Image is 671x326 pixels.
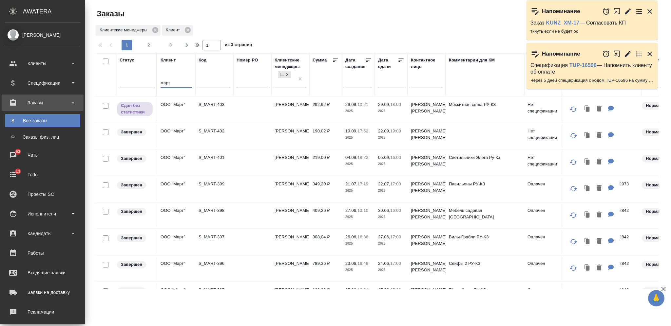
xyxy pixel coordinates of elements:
td: [PERSON_NAME] [271,283,309,306]
button: Клонировать [581,208,594,222]
div: Заказы физ. лиц [8,134,77,140]
div: Выставляет КМ при направлении счета или после выполнения всех работ/сдачи заказа клиенту. Окончат... [116,287,153,296]
div: Клиентские менеджеры [96,25,161,36]
td: [PERSON_NAME] [PERSON_NAME] [408,125,446,147]
p: 2025 [345,161,372,167]
div: Статус [120,57,134,63]
p: 13:10 [357,208,368,213]
p: Завершен [121,208,142,215]
p: ООО “Март” [161,128,192,134]
td: Нет спецификации [524,125,565,147]
p: S_MART-397 [199,234,230,240]
td: Оплачен [524,204,565,227]
button: Закрыть [646,50,654,58]
div: Спецификации [5,78,80,88]
div: Сумма [313,57,327,63]
div: Входящие заявки [5,268,80,278]
td: 789,36 ₽ [309,257,342,280]
p: 05.09, [378,155,390,160]
td: [PERSON_NAME] [271,204,309,227]
td: 349,20 ₽ [309,178,342,200]
td: Оплачен [524,257,565,280]
button: Обновить [566,207,581,223]
button: Удалить [594,182,605,195]
p: Заказ — Согласовать КП [530,20,654,26]
button: Клонировать [581,261,594,275]
div: Комментарии для КМ [449,57,495,63]
span: 13 [12,168,24,175]
div: Код [199,57,206,63]
div: Заявки на доставку [5,287,80,297]
p: 2025 [378,108,404,114]
button: Удалить [594,129,605,142]
td: 308,04 ₽ [309,231,342,253]
td: [PERSON_NAME] [PERSON_NAME] [408,178,446,200]
div: AWATERA [23,5,85,18]
p: 2025 [345,134,372,141]
div: Работы [5,248,80,258]
td: [PERSON_NAME] [PERSON_NAME] [408,257,446,280]
p: Завершен [121,261,142,268]
p: 04.09, [345,155,357,160]
p: 17:00 [390,261,401,266]
p: 17.06, [378,287,390,292]
td: Нет спецификации [524,98,565,121]
div: Дата сдачи [378,57,398,70]
p: 2025 [345,214,372,220]
td: Оплачен [524,231,565,253]
div: Выставляет КМ при направлении счета или после выполнения всех работ/сдачи заказа клиенту. Окончат... [116,234,153,243]
p: 17:00 [390,234,401,239]
p: ООО “Март” [161,181,192,187]
a: KUNZ_XM-17 [546,20,579,26]
p: Завершен [121,155,142,162]
p: Клиент [166,27,182,33]
p: ООО “Март” [161,234,192,240]
button: Отложить [602,50,610,58]
p: Москитная сетка РУ-КЗ [449,101,521,108]
td: 292,92 ₽ [309,98,342,121]
span: 3 [165,42,176,48]
p: Напоминание [542,51,580,57]
button: Удалить [594,208,605,222]
td: Нет спецификации [524,151,565,174]
button: Клонировать [581,102,594,116]
button: Открыть в новой вкладке [613,4,621,18]
td: 190,02 ₽ [309,283,342,306]
p: 19:00 [390,129,401,133]
button: Для КМ: Тёплый пол РУ-КЗ [605,288,617,301]
p: Через 5 дней спецификация с кодом TUP-16596 на сумму 2420 RUB будет просрочена [530,77,654,84]
p: Клиентские менеджеры [100,27,150,33]
div: Все заказы [8,117,77,124]
td: 409,26 ₽ [309,204,342,227]
p: 18:22 [357,155,368,160]
button: Для КМ: Мебель садовая РУ-КЗ [605,208,617,222]
td: [PERSON_NAME] [PERSON_NAME] [408,231,446,253]
button: Удалить [594,288,605,301]
p: 17:00 [390,181,401,186]
p: 10:21 [357,102,368,107]
button: Удалить [594,155,605,169]
p: 18:00 [390,102,401,107]
div: Заказы [5,98,80,108]
button: 🙏 [648,290,664,306]
td: 219,00 ₽ [309,151,342,174]
td: OTP-12973 [603,178,641,200]
button: Редактировать [624,8,632,15]
p: ООО “Март” [161,101,192,108]
p: 22.09, [378,129,390,133]
p: 2025 [378,134,404,141]
p: 27.06, [378,234,390,239]
a: Входящие заявки [2,265,84,281]
p: Завершен [121,182,142,188]
button: Обновить [566,234,581,249]
button: Обновить [566,101,581,117]
td: OTP-12842 [603,204,641,227]
button: Отложить [602,8,610,15]
p: Павильоны РУ-КЗ [449,181,521,187]
p: Напоминание [542,8,580,15]
p: S_MART-399 [199,181,230,187]
div: Выставляет КМ при направлении счета или после выполнения всех работ/сдачи заказа клиенту. Окончат... [116,128,153,137]
div: Выставляет КМ при направлении счета или после выполнения всех работ/сдачи заказа клиенту. Окончат... [116,260,153,269]
p: 29.09, [378,102,390,107]
button: Для КМ: Павильоны РУ-КЗ [605,182,617,195]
